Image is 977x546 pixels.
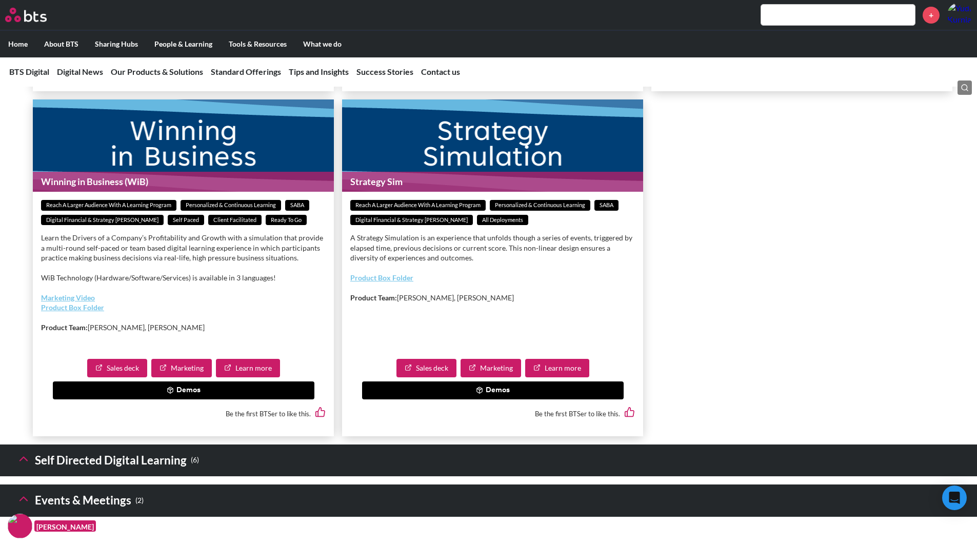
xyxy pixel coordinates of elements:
[947,3,972,27] img: Yudi Kurniawan
[356,67,413,76] a: Success Stories
[221,31,295,57] label: Tools & Resources
[594,200,619,211] span: SABA
[421,67,460,76] a: Contact us
[146,31,221,57] label: People & Learning
[41,215,164,226] span: Digital financial & Strategy [PERSON_NAME]
[350,399,635,428] div: Be the first BTSer to like this.
[135,494,144,508] small: ( 2 )
[36,31,87,57] label: About BTS
[490,200,590,211] span: Personalized & Continuous Learning
[350,215,473,226] span: Digital financial & Strategy [PERSON_NAME]
[53,381,314,400] button: Demos
[211,67,281,76] a: Standard Offerings
[168,215,204,226] span: Self paced
[350,293,635,303] p: [PERSON_NAME], [PERSON_NAME]
[191,453,199,467] small: ( 6 )
[34,520,96,532] figcaption: [PERSON_NAME]
[111,67,203,76] a: Our Products & Solutions
[362,381,624,400] button: Demos
[41,273,326,283] p: WiB Technology (Hardware/Software/Services) is available in 3 languages!
[5,8,66,22] a: Go home
[5,8,47,22] img: BTS Logo
[342,172,643,192] h1: Strategy Sim
[151,359,212,377] a: Marketing
[461,359,521,377] a: Marketing
[477,215,528,226] span: All deployments
[33,172,334,192] h1: Winning in Business (WiB)
[41,200,176,211] span: Reach a Larger Audience With a Learning Program
[87,359,147,377] a: Sales deck
[8,514,32,538] img: F
[266,215,307,226] span: Ready to go
[923,7,940,24] a: +
[41,322,326,333] p: [PERSON_NAME], [PERSON_NAME]
[9,67,49,76] a: BTS Digital
[285,200,309,211] span: SABA
[57,67,103,76] a: Digital News
[350,233,635,263] p: A Strategy Simulation is an experience that unfolds though a series of events, triggered by elaps...
[947,3,972,27] a: Profile
[41,323,88,332] strong: Product Team:
[350,200,486,211] span: Reach a Larger Audience With a Learning Program
[216,359,280,377] a: Learn more
[87,31,146,57] label: Sharing Hubs
[41,399,326,428] div: Be the first BTSer to like this.
[350,293,397,302] strong: Product Team:
[295,31,350,57] label: What we do
[16,450,199,472] h3: Self Directed Digital Learning
[208,215,262,226] span: Client facilitated
[16,490,144,512] h3: Events & Meetings
[181,200,281,211] span: Personalized & Continuous Learning
[942,486,967,510] div: Open Intercom Messenger
[41,233,326,263] p: Learn the Drivers of a Company’s Profitability and Growth with a simulation that provide a multi-...
[289,67,349,76] a: Tips and Insights
[396,359,456,377] a: Sales deck
[41,293,95,302] a: Marketing Video
[350,273,413,282] a: Product Box Folder
[525,359,589,377] a: Learn more
[41,303,104,312] a: Product Box Folder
